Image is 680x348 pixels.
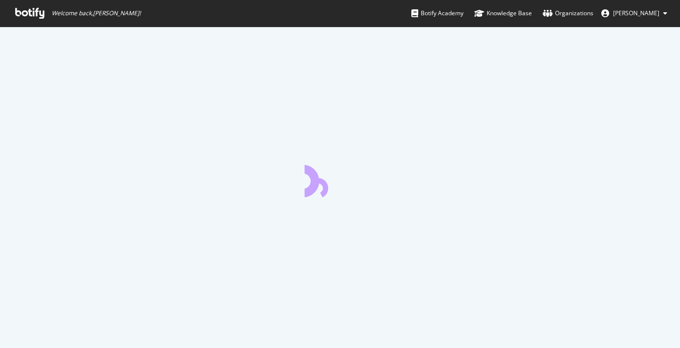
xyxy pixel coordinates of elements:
span: Welcome back, [PERSON_NAME] ! [52,9,141,17]
div: Botify Academy [411,8,464,18]
div: Knowledge Base [474,8,532,18]
div: Organizations [543,8,593,18]
button: [PERSON_NAME] [593,5,675,21]
div: animation [305,162,375,197]
span: William Siauw [613,9,659,17]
